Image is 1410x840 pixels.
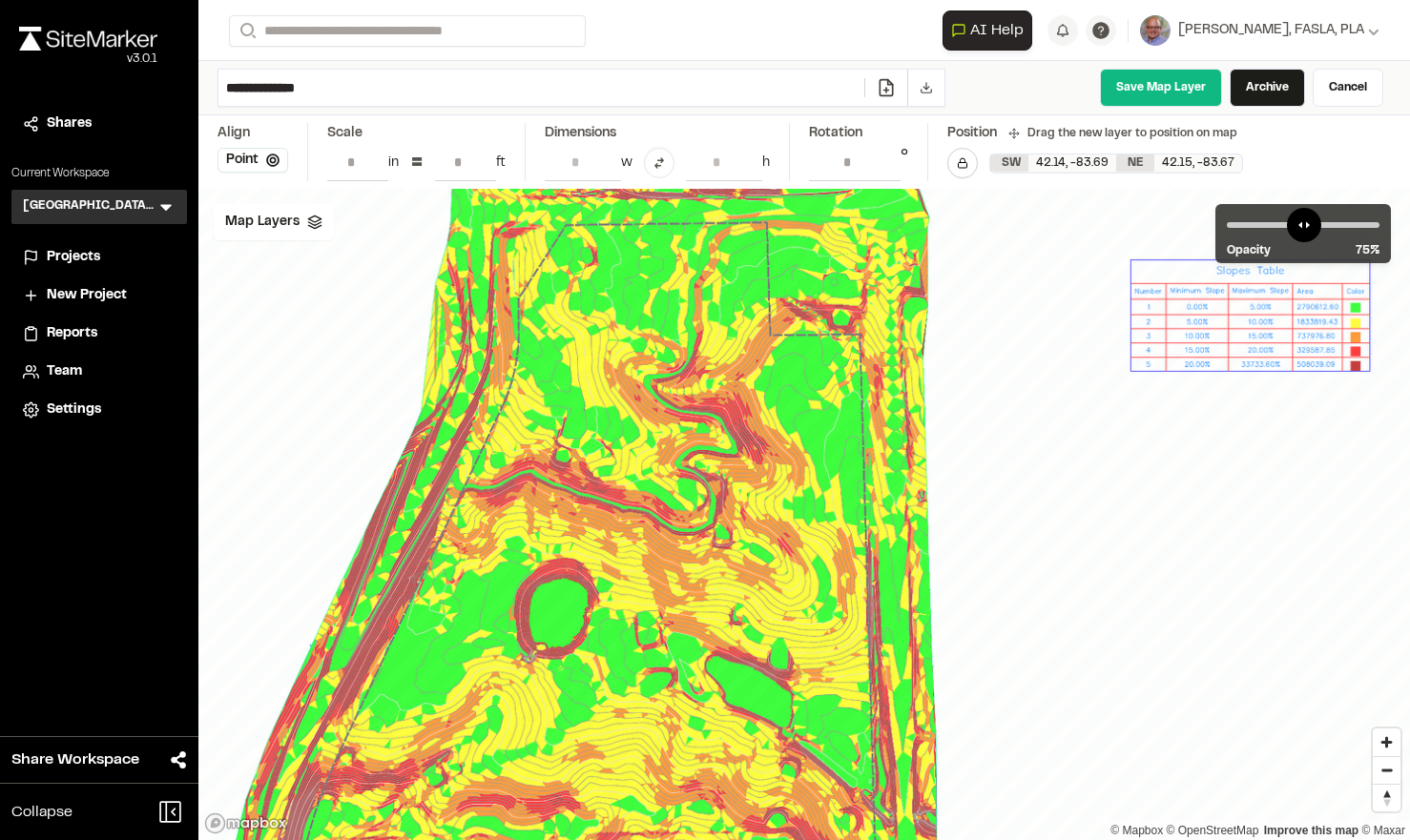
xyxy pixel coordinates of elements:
[47,323,97,344] span: Reports
[204,812,288,834] a: Mapbox logo
[19,51,157,68] div: Oh geez...please don't...
[229,15,263,47] button: Search
[943,10,1040,51] div: Open AI Assistant
[23,113,176,134] a: Shares
[1373,756,1400,784] button: Zoom out
[19,27,157,51] img: rebrand.png
[496,153,506,174] div: ft
[11,165,187,182] p: Current Workspace
[327,123,363,144] div: Scale
[410,148,424,178] div: =
[1373,784,1400,811] button: Reset bearing to north
[47,247,100,268] span: Projects
[47,285,127,306] span: New Project
[1140,15,1379,46] button: [PERSON_NAME], FASLA, PLA
[218,123,288,144] div: Align
[901,144,908,181] div: °
[1230,69,1305,107] a: Archive
[1100,69,1222,107] a: Save Map Layer
[1313,69,1383,107] a: Cancel
[907,70,944,106] button: Download File
[11,748,139,771] span: Share Workspace
[1154,154,1242,172] div: 42.15 , -83.67
[225,212,300,233] span: Map Layers
[47,113,92,134] span: Shares
[1356,242,1379,259] span: 75 %
[388,153,399,174] div: in
[943,10,1032,51] button: Open AI Assistant
[1373,785,1400,811] span: Reset bearing to north
[1227,242,1271,259] span: Opacity
[11,801,73,824] span: Collapse
[23,323,176,344] a: Reports
[47,361,82,382] span: Team
[947,123,997,144] div: Position
[1361,824,1405,837] a: Maxar
[762,153,770,174] div: h
[1008,125,1237,142] div: Drag the new layer to position on map
[970,19,1024,42] span: AI Help
[23,197,156,216] h3: [GEOGRAPHIC_DATA][US_STATE] SEAS-EAS 688 Site Planning and Design
[1373,728,1400,756] button: Zoom in
[23,285,176,306] a: New Project
[218,148,288,173] button: Point
[1178,20,1364,41] span: [PERSON_NAME], FASLA, PLA
[1028,154,1116,172] div: 42.14 , -83.69
[545,123,770,144] div: Dimensions
[23,400,176,420] a: Settings
[1264,824,1358,837] a: Map feedback
[1116,154,1154,172] div: NE
[990,154,1242,173] div: SW 42.141085894980534, -83.68640901339873 | NE 42.154229306159436, -83.67311346446633
[23,361,176,382] a: Team
[1373,757,1400,784] span: Zoom out
[864,78,907,97] a: Add/Change File
[621,153,632,174] div: w
[947,148,978,178] button: Lock Map Layer Position
[1140,15,1171,46] img: User
[1110,824,1163,837] a: Mapbox
[47,400,101,420] span: Settings
[23,247,176,268] a: Projects
[1167,824,1259,837] a: OpenStreetMap
[990,154,1028,172] div: SW
[809,123,908,144] div: Rotation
